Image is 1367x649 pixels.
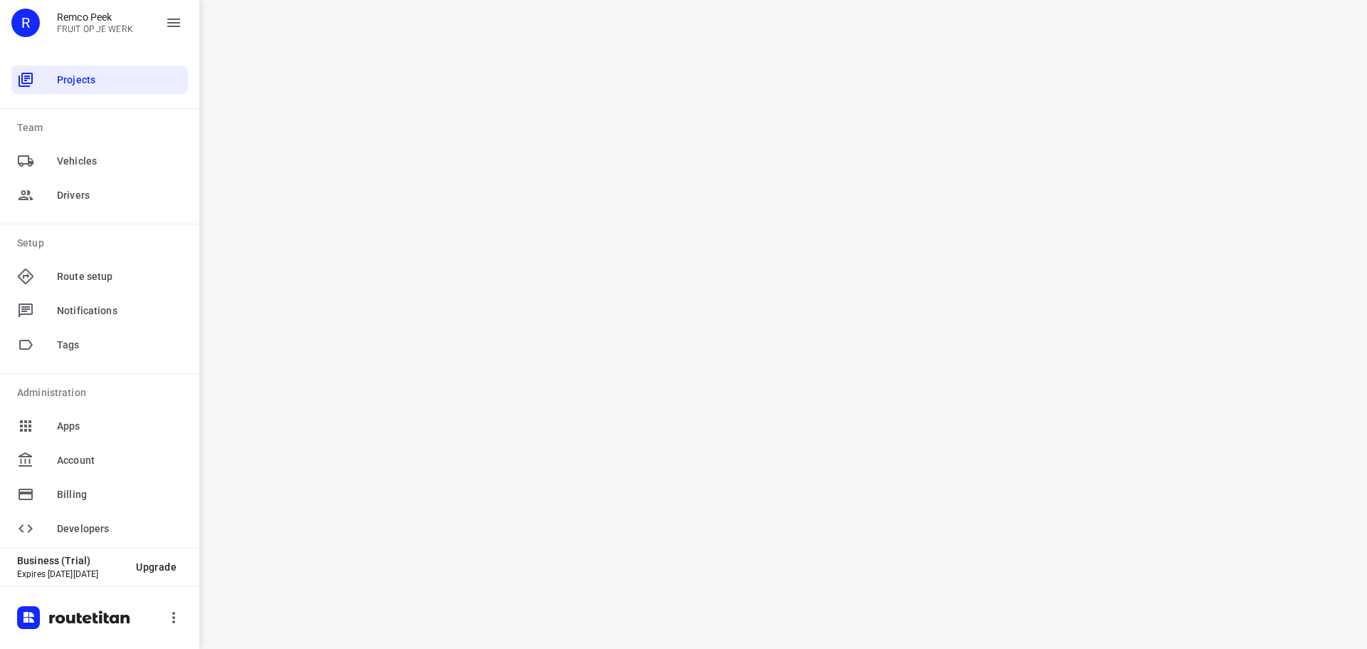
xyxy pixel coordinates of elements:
div: Vehicles [11,147,188,175]
span: Projects [57,73,182,88]
p: Administration [17,385,188,400]
div: Apps [11,412,188,440]
p: Expires [DATE][DATE] [17,569,125,579]
span: Notifications [57,303,182,318]
p: FRUIT OP JE WERK [57,24,133,34]
div: Notifications [11,296,188,325]
div: Account [11,446,188,474]
span: Tags [57,338,182,353]
span: Drivers [57,188,182,203]
span: Apps [57,419,182,434]
span: Upgrade [136,561,177,573]
span: Billing [57,487,182,502]
div: Projects [11,66,188,94]
p: Setup [17,236,188,251]
div: Billing [11,480,188,509]
div: Developers [11,514,188,543]
div: R [11,9,40,37]
span: Account [57,453,182,468]
p: Business (Trial) [17,555,125,566]
span: Developers [57,521,182,536]
p: Remco Peek [57,11,133,23]
span: Route setup [57,269,182,284]
div: Drivers [11,181,188,209]
span: Vehicles [57,154,182,169]
div: Tags [11,331,188,359]
button: Upgrade [125,554,188,580]
div: Route setup [11,262,188,291]
p: Team [17,120,188,135]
